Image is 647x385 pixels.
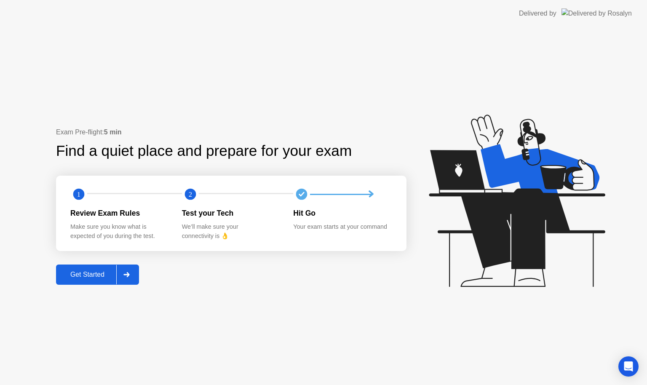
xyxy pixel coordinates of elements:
[77,190,80,198] text: 1
[293,208,391,219] div: Hit Go
[70,208,168,219] div: Review Exam Rules
[56,265,139,285] button: Get Started
[59,271,116,278] div: Get Started
[56,127,406,137] div: Exam Pre-flight:
[182,208,280,219] div: Test your Tech
[56,140,353,162] div: Find a quiet place and prepare for your exam
[104,128,122,136] b: 5 min
[519,8,556,19] div: Delivered by
[293,222,391,232] div: Your exam starts at your command
[182,222,280,241] div: We’ll make sure your connectivity is 👌
[618,356,639,377] div: Open Intercom Messenger
[189,190,192,198] text: 2
[561,8,632,18] img: Delivered by Rosalyn
[70,222,168,241] div: Make sure you know what is expected of you during the test.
